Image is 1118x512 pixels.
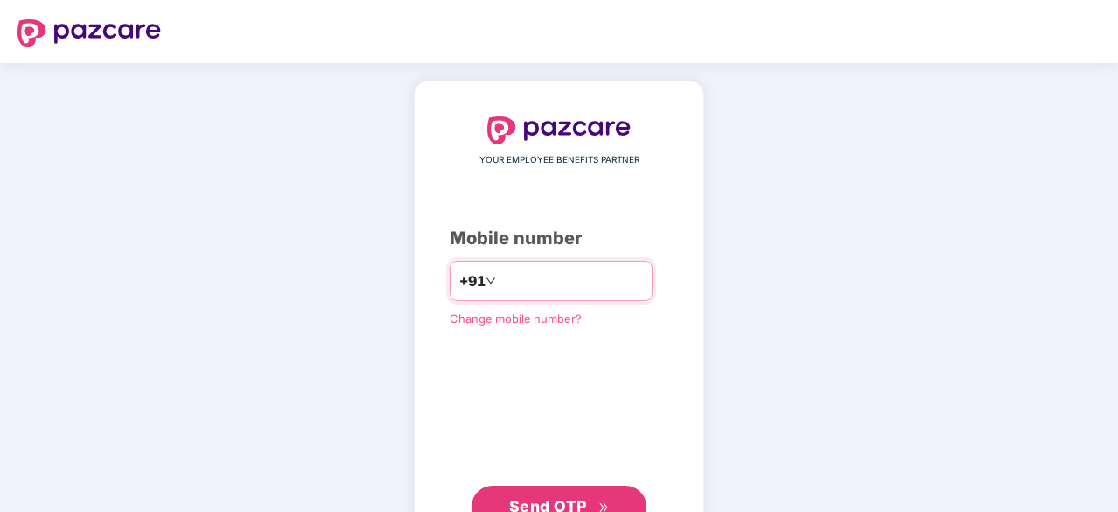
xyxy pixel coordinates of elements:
img: logo [17,19,161,47]
span: YOUR EMPLOYEE BENEFITS PARTNER [479,153,639,167]
div: Mobile number [450,225,668,252]
span: +91 [459,270,486,292]
img: logo [487,116,631,144]
span: down [486,276,496,286]
a: Change mobile number? [450,312,582,326]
